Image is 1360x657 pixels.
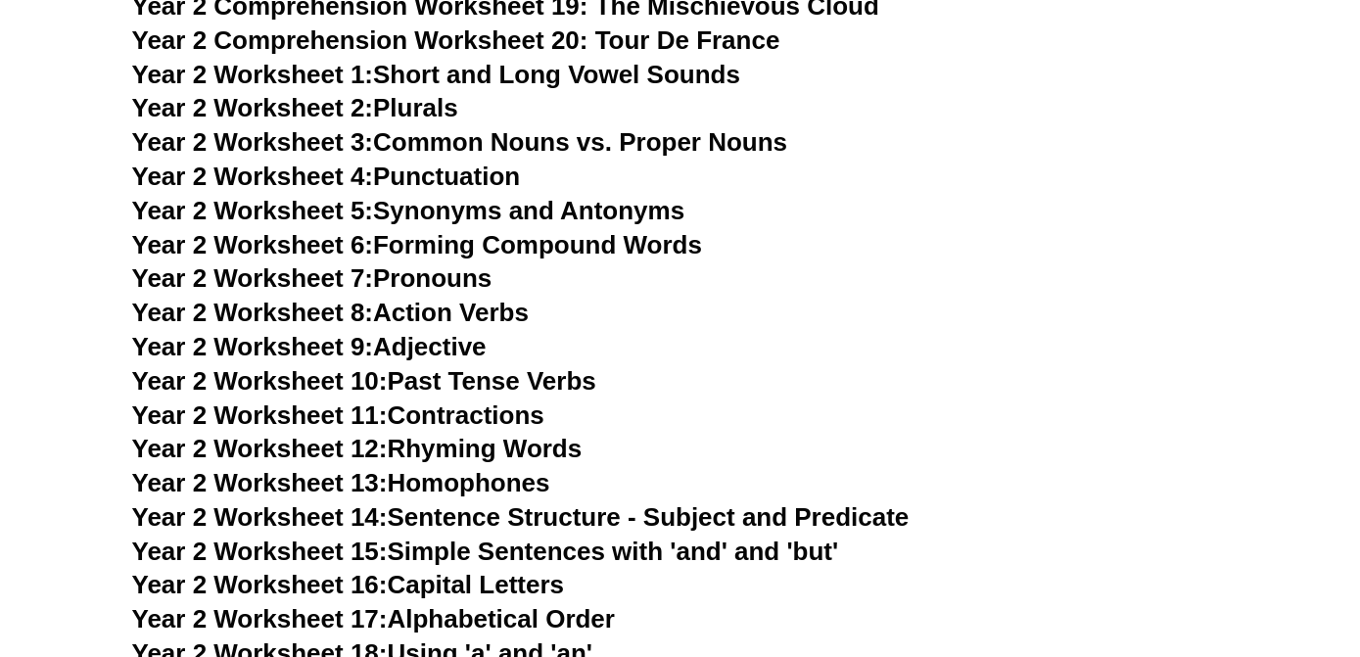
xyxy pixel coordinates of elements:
[132,298,374,327] span: Year 2 Worksheet 8:
[132,93,458,122] a: Year 2 Worksheet 2:Plurals
[132,263,492,293] a: Year 2 Worksheet 7:Pronouns
[132,502,388,532] span: Year 2 Worksheet 14:
[1024,436,1360,657] iframe: Chat Widget
[132,434,388,463] span: Year 2 Worksheet 12:
[132,570,564,599] a: Year 2 Worksheet 16:Capital Letters
[132,162,374,191] span: Year 2 Worksheet 4:
[132,537,388,566] span: Year 2 Worksheet 15:
[132,366,596,396] a: Year 2 Worksheet 10:Past Tense Verbs
[132,127,788,157] a: Year 2 Worksheet 3:Common Nouns vs. Proper Nouns
[132,196,374,225] span: Year 2 Worksheet 5:
[132,60,740,89] a: Year 2 Worksheet 1:Short and Long Vowel Sounds
[132,468,550,497] a: Year 2 Worksheet 13:Homophones
[132,366,388,396] span: Year 2 Worksheet 10:
[132,468,388,497] span: Year 2 Worksheet 13:
[132,230,702,259] a: Year 2 Worksheet 6:Forming Compound Words
[132,400,388,430] span: Year 2 Worksheet 11:
[132,93,374,122] span: Year 2 Worksheet 2:
[132,604,388,634] span: Year 2 Worksheet 17:
[132,537,839,566] a: Year 2 Worksheet 15:Simple Sentences with 'and' and 'but'
[132,196,685,225] a: Year 2 Worksheet 5:Synonyms and Antonyms
[132,570,388,599] span: Year 2 Worksheet 16:
[132,434,583,463] a: Year 2 Worksheet 12:Rhyming Words
[132,332,487,361] a: Year 2 Worksheet 9:Adjective
[132,502,910,532] a: Year 2 Worksheet 14:Sentence Structure - Subject and Predicate
[132,263,374,293] span: Year 2 Worksheet 7:
[132,127,374,157] span: Year 2 Worksheet 3:
[132,162,521,191] a: Year 2 Worksheet 4:Punctuation
[132,332,374,361] span: Year 2 Worksheet 9:
[132,400,544,430] a: Year 2 Worksheet 11:Contractions
[132,230,374,259] span: Year 2 Worksheet 6:
[132,60,374,89] span: Year 2 Worksheet 1:
[132,604,615,634] a: Year 2 Worksheet 17:Alphabetical Order
[132,298,529,327] a: Year 2 Worksheet 8:Action Verbs
[132,25,780,55] a: Year 2 Comprehension Worksheet 20: Tour De France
